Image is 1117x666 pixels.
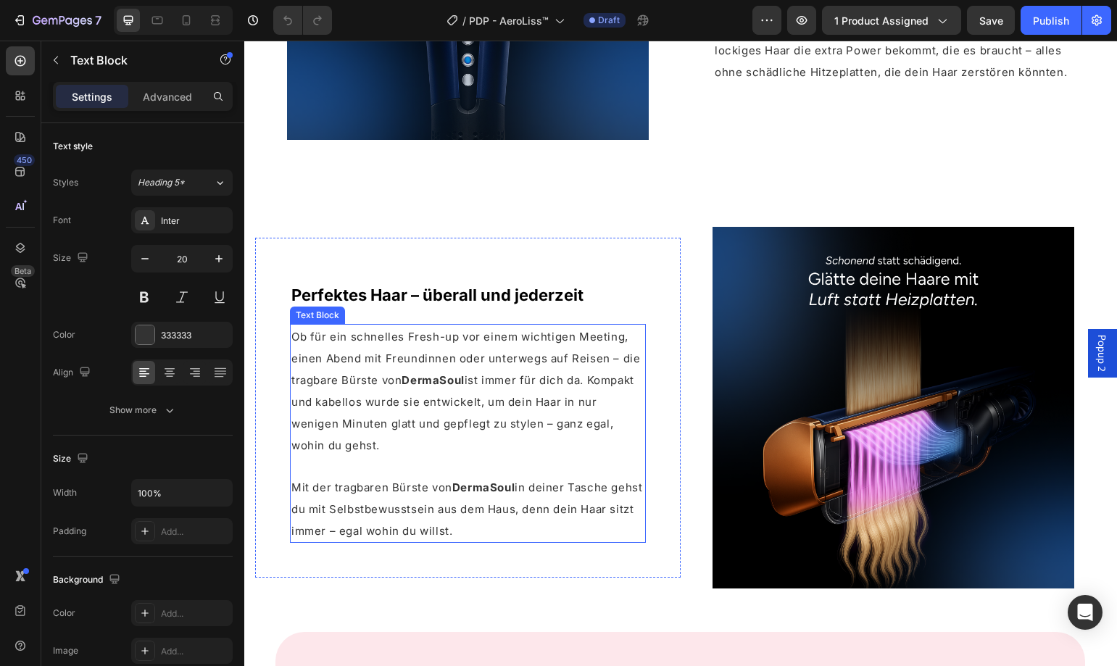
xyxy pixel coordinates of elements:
button: 1 product assigned [822,6,961,35]
iframe: Design area [244,41,1117,666]
span: Perfektes Haar – überall und jederzeit [47,245,339,264]
div: Beta [11,265,35,277]
button: Show more [53,397,233,423]
div: Add... [161,525,229,538]
div: Size [53,449,91,469]
span: Popup 2 [851,294,865,331]
div: Add... [161,645,229,658]
div: Open Intercom Messenger [1068,595,1103,630]
span: Draft [598,14,620,27]
div: Inter [161,215,229,228]
span: PDP - AeroLiss™ [469,13,549,28]
div: Width [53,486,77,499]
div: Background [53,570,123,590]
span: Ob für ein schnelles Fresh-up vor einem wichtigen Meeting, einen Abend mit Freundinnen oder unter... [47,289,396,412]
div: Align [53,363,94,383]
div: Styles [53,176,78,189]
input: Auto [132,480,232,506]
p: Advanced [143,89,192,104]
span: Save [979,14,1003,27]
span: / [462,13,466,28]
div: Padding [53,525,86,538]
button: Heading 5* [131,170,233,196]
div: Text style [53,140,93,153]
strong: DermaSoul [157,333,220,346]
div: Text Block [49,268,98,281]
button: Save [967,6,1015,35]
div: Color [53,328,75,341]
div: Show more [109,403,177,417]
span: Heading 5* [138,176,185,189]
span: 1 product assigned [834,13,929,28]
div: 450 [14,154,35,166]
div: Publish [1033,13,1069,28]
div: Undo/Redo [273,6,332,35]
p: Settings [72,89,112,104]
p: Text Block [70,51,194,69]
div: Add... [161,607,229,620]
strong: DermaSoul [208,440,270,454]
div: Size [53,249,91,268]
div: Image [53,644,78,657]
div: Color [53,607,75,620]
div: Font [53,214,71,227]
p: 7 [95,12,101,29]
span: Mit der tragbaren Bürste von in deiner Tasche gehst du mit Selbstbewusstsein aus dem Haus, denn d... [47,440,398,497]
div: 333333 [161,329,229,342]
img: AirStraight_Gl_tten_mit_Luft_Visualisierung.png [468,186,830,548]
button: Publish [1021,6,1081,35]
button: 7 [6,6,108,35]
